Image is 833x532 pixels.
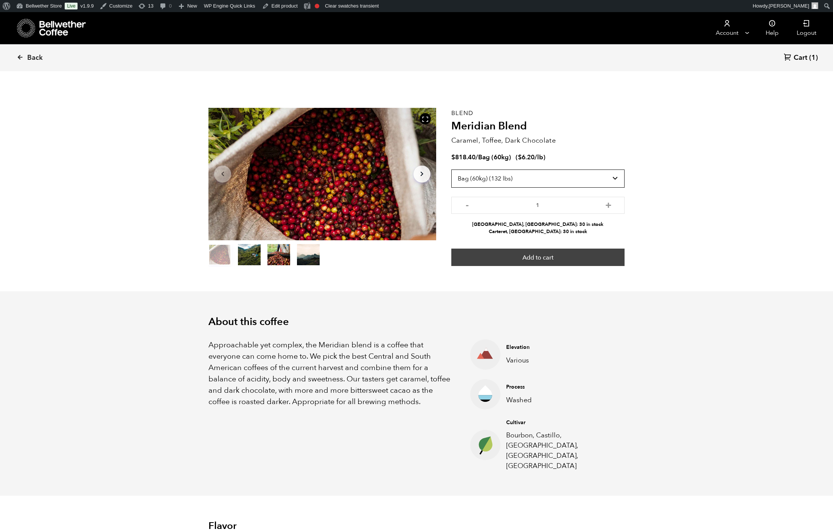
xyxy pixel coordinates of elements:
[451,120,625,133] h2: Meridian Blend
[476,153,478,162] span: /
[27,53,43,62] span: Back
[506,383,613,391] h4: Process
[451,153,455,162] span: $
[769,3,809,9] span: [PERSON_NAME]
[516,153,545,162] span: ( )
[208,339,451,408] p: Approachable yet complex, the Meridian blend is a coffee that everyone can come home to. We pick ...
[478,153,511,162] span: Bag (60kg)
[757,12,788,44] a: Help
[451,228,625,235] li: Carteret, [GEOGRAPHIC_DATA]: 30 in stock
[518,153,535,162] bdi: 6.20
[794,53,807,62] span: Cart
[463,201,472,208] button: -
[506,419,613,426] h4: Cultivar
[451,135,625,146] p: Caramel, Toffee, Dark Chocolate
[788,12,825,44] a: Logout
[535,153,543,162] span: /lb
[704,12,750,44] a: Account
[208,520,347,532] h2: Flavor
[506,430,613,471] p: Bourbon, Castillo, [GEOGRAPHIC_DATA], [GEOGRAPHIC_DATA], [GEOGRAPHIC_DATA]
[506,355,613,366] p: Various
[506,395,613,405] p: Washed
[65,3,78,9] a: Live
[315,4,319,8] div: Focus keyphrase not set
[451,221,625,228] li: [GEOGRAPHIC_DATA], [GEOGRAPHIC_DATA]: 30 in stock
[208,316,625,328] h2: About this coffee
[518,153,522,162] span: $
[809,53,818,62] span: (1)
[506,344,613,351] h4: Elevation
[604,201,613,208] button: +
[451,249,625,266] button: Add to cart
[784,53,818,63] a: Cart (1)
[451,153,476,162] bdi: 818.40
